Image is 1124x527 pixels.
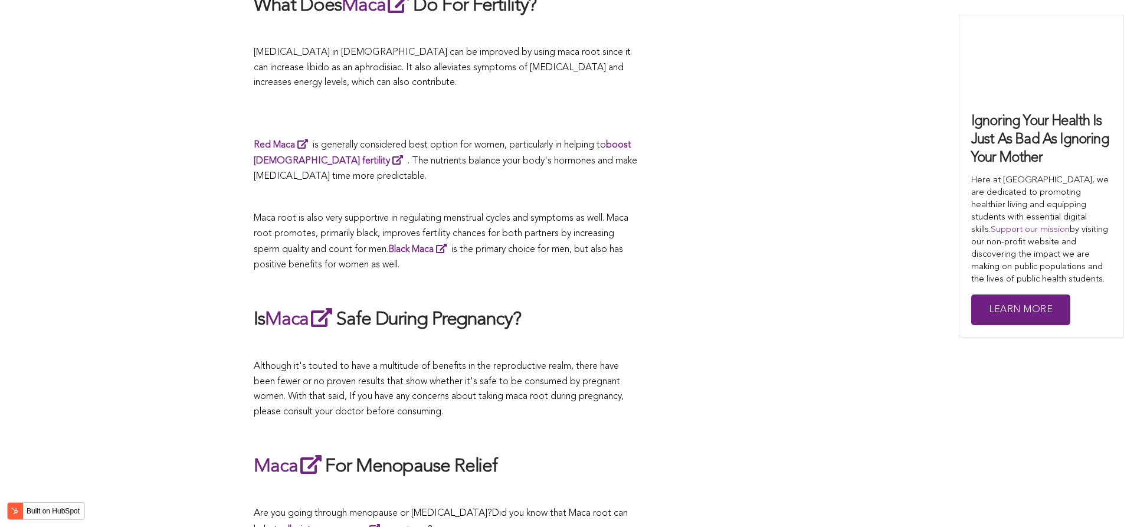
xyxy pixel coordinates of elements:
[8,504,22,518] img: HubSpot sprocket logo
[254,362,624,417] span: Although it's touted to have a multitude of benefits in the reproductive realm, there have been f...
[971,294,1070,326] a: Learn More
[254,214,628,270] span: Maca root is also very supportive in regulating menstrual cycles and symptoms as well. Maca root ...
[254,509,492,518] span: Are you going through menopause or [MEDICAL_DATA]?
[22,503,84,519] label: Built on HubSpot
[254,306,637,333] h2: Is Safe During Pregnancy?
[388,245,434,254] strong: Black Maca
[254,457,325,476] a: Maca
[254,453,637,480] h2: For Menopause Relief
[388,245,451,254] a: Black Maca
[254,140,295,150] strong: Red Maca
[254,140,637,181] span: is generally considered best option for women, particularly in helping to . The nutrients balance...
[1065,470,1124,527] iframe: Chat Widget
[254,48,631,87] span: [MEDICAL_DATA] in [DEMOGRAPHIC_DATA] can be improved by using maca root since it can increase lib...
[7,502,85,520] button: Built on HubSpot
[265,310,336,329] a: Maca
[254,140,313,150] a: Red Maca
